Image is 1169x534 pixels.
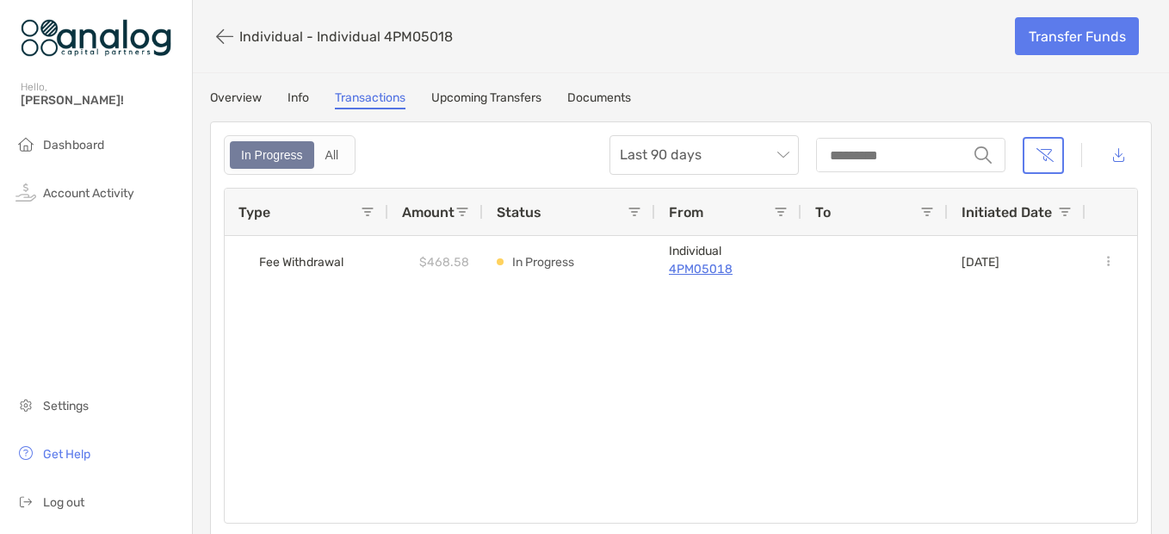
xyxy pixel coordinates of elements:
[669,244,788,258] p: Individual
[43,186,134,201] span: Account Activity
[21,93,182,108] span: [PERSON_NAME]!
[239,28,453,45] p: Individual - Individual 4PM05018
[962,255,999,270] p: [DATE]
[419,251,469,273] p: $468.58
[1023,137,1064,174] button: Clear filters
[43,138,104,152] span: Dashboard
[43,447,90,462] span: Get Help
[316,143,349,167] div: All
[288,90,309,109] a: Info
[210,90,262,109] a: Overview
[21,7,171,69] img: Zoe Logo
[232,143,312,167] div: In Progress
[567,90,631,109] a: Documents
[259,248,343,276] span: Fee Withdrawal
[497,204,541,220] span: Status
[224,135,356,175] div: segmented control
[512,251,574,273] p: In Progress
[43,399,89,413] span: Settings
[669,258,788,280] a: 4PM05018
[431,90,541,109] a: Upcoming Transfers
[335,90,405,109] a: Transactions
[238,204,270,220] span: Type
[974,146,992,164] img: input icon
[620,136,789,174] span: Last 90 days
[1015,17,1139,55] a: Transfer Funds
[15,491,36,512] img: logout icon
[962,204,1052,220] span: Initiated Date
[669,204,703,220] span: From
[15,133,36,154] img: household icon
[402,204,455,220] span: Amount
[15,182,36,202] img: activity icon
[15,394,36,415] img: settings icon
[15,443,36,463] img: get-help icon
[43,495,84,510] span: Log out
[815,204,831,220] span: To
